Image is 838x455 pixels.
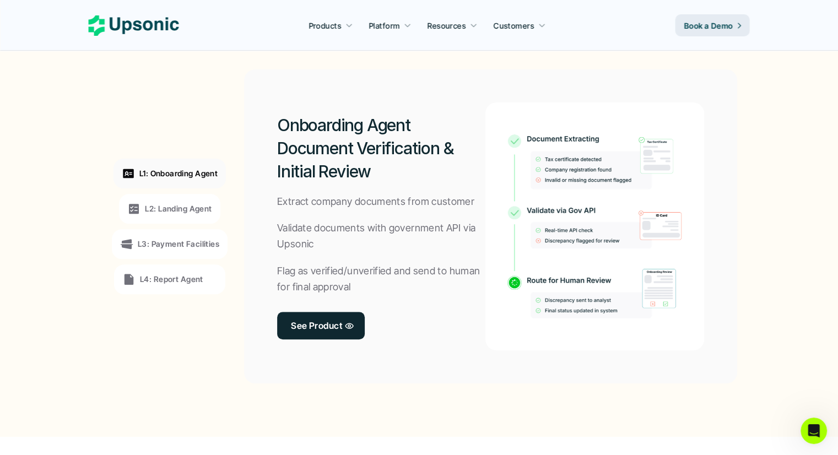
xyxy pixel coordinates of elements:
p: Book a Demo [684,20,733,31]
p: See Product [291,317,342,333]
a: Book a Demo [675,14,750,36]
p: Platform [369,20,399,31]
p: L3: Payment Facilities [138,238,219,250]
a: Products [302,15,359,35]
p: Customers [494,20,534,31]
p: Extract company documents from customer [277,194,474,210]
p: Flag as verified/unverified and send to human for final approval [277,263,485,295]
iframe: Intercom live chat [801,418,827,444]
p: L2: Landing Agent [145,203,212,214]
p: Validate documents with government API via Upsonic [277,220,485,252]
h2: Onboarding Agent Document Verification & Initial Review [277,113,485,183]
p: L1: Onboarding Agent [139,167,218,179]
p: Resources [428,20,466,31]
a: See Product [277,312,365,339]
p: Products [309,20,341,31]
p: L4: Report Agent [140,273,203,285]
